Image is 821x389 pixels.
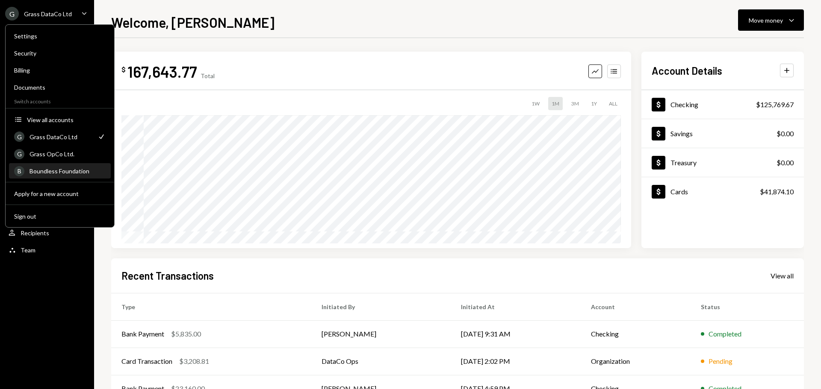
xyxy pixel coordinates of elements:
h1: Welcome, [PERSON_NAME] [111,14,275,31]
div: View all [771,272,794,280]
div: Billing [14,67,106,74]
th: Status [691,293,804,320]
div: Boundless Foundation [30,167,106,175]
div: $41,874.10 [760,187,794,197]
div: Switch accounts [6,97,114,105]
div: Sign out [14,213,106,220]
th: Initiated By [311,293,451,320]
td: Checking [581,320,691,348]
button: Sign out [9,209,111,224]
div: $ [121,65,126,74]
div: Treasury [670,158,697,167]
div: G [14,149,24,159]
button: Apply for a new account [9,186,111,202]
th: Type [111,293,311,320]
a: Settings [9,28,111,44]
a: Savings$0.00 [641,119,804,148]
th: Account [581,293,691,320]
div: Checking [670,100,698,108]
div: Card Transaction [121,356,172,366]
th: Initiated At [451,293,581,320]
div: Total [201,72,215,79]
div: Bank Payment [121,329,164,339]
a: Team [5,242,89,257]
td: [DATE] 2:02 PM [451,348,581,375]
div: G [14,132,24,142]
a: GGrass OpCo Ltd. [9,146,111,161]
button: View all accounts [9,112,111,128]
div: 1M [548,97,563,110]
div: 167,643.77 [127,62,197,81]
div: $0.00 [777,158,794,168]
td: [PERSON_NAME] [311,320,451,348]
a: Cards$41,874.10 [641,177,804,206]
td: Organization [581,348,691,375]
div: $0.00 [777,129,794,139]
a: Billing [9,62,111,78]
div: $125,769.67 [756,99,794,110]
div: Recipients [21,229,49,237]
h2: Account Details [652,64,722,78]
div: Completed [709,329,741,339]
td: [DATE] 9:31 AM [451,320,581,348]
div: Team [21,246,35,254]
div: Move money [749,16,783,25]
a: Checking$125,769.67 [641,90,804,119]
div: $3,208.81 [179,356,209,366]
div: 1Y [588,97,600,110]
a: Documents [9,79,111,95]
div: Pending [709,356,732,366]
div: Grass DataCo Ltd [24,10,72,18]
div: $5,835.00 [171,329,201,339]
div: Settings [14,32,106,40]
button: Move money [738,9,804,31]
div: B [14,166,24,176]
div: Security [14,50,106,57]
div: Grass DataCo Ltd [30,133,92,140]
div: 1W [528,97,543,110]
a: BBoundless Foundation [9,163,111,178]
div: 3M [568,97,582,110]
div: Savings [670,129,693,137]
div: Cards [670,187,688,196]
div: ALL [605,97,621,110]
a: Recipients [5,225,89,240]
div: Grass OpCo Ltd. [30,150,106,158]
a: View all [771,271,794,280]
div: Apply for a new account [14,190,106,197]
div: Documents [14,84,106,91]
h2: Recent Transactions [121,269,214,283]
td: DataCo Ops [311,348,451,375]
div: View all accounts [27,116,106,123]
a: Treasury$0.00 [641,148,804,177]
a: Security [9,45,111,61]
div: G [5,7,19,20]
